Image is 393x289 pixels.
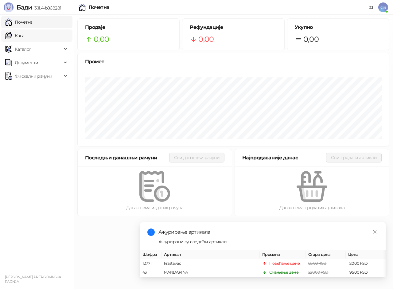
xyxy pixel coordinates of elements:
[88,204,222,211] div: Данас нема издатих рачуна
[242,154,326,162] div: Најпродаваније данас
[88,5,110,10] div: Почетна
[140,268,161,277] td: 43
[158,238,378,245] div: Ажурирани су следећи артикли:
[346,259,386,268] td: 120,00 RSD
[346,250,386,259] th: Цена
[326,153,382,162] button: Сви продати артикли
[17,4,32,11] span: Бади
[198,33,214,45] span: 0,00
[147,228,155,236] span: info-circle
[5,16,33,28] a: Почетна
[94,33,109,45] span: 0,00
[303,33,319,45] span: 0,00
[15,70,52,82] span: Фискални рачуни
[378,2,388,12] span: GS
[158,228,378,236] div: Ажурирање артикала
[15,43,31,55] span: Каталог
[140,250,161,259] th: Шифра
[366,2,376,12] a: Документација
[308,270,329,275] span: 220,00 RSD
[85,154,169,162] div: Последњи данашњи рачуни
[295,24,382,31] h5: Укупно
[85,58,382,65] div: Промет
[5,275,61,284] small: [PERSON_NAME] PR TRGOVINSKA RADNJA
[161,259,260,268] td: krastavac
[4,2,14,12] img: Logo
[169,153,224,162] button: Сви данашњи рачуни
[161,268,260,277] td: MANDARINA
[5,29,24,42] a: Каса
[245,204,379,211] div: Данас нема продатих артикала
[269,260,300,267] div: Повећање цене
[140,259,161,268] td: 12771
[372,228,378,235] a: Close
[15,57,38,69] span: Документи
[269,269,298,275] div: Смањење цене
[260,250,306,259] th: Промена
[373,230,377,234] span: close
[346,268,386,277] td: 195,00 RSD
[308,261,326,266] span: 85,00 RSD
[190,24,277,31] h5: Рефундације
[306,250,346,259] th: Стара цена
[32,5,61,11] span: 3.11.4-b868281
[161,250,260,259] th: Артикал
[85,24,172,31] h5: Продаје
